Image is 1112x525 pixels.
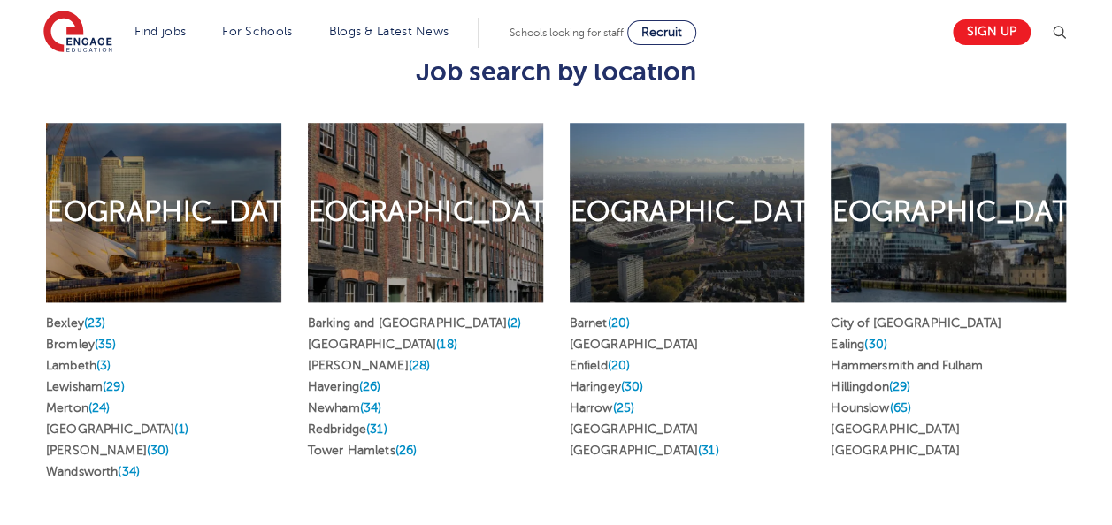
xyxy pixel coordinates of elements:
[46,338,117,351] a: Bromley(35)
[864,338,887,351] span: (30)
[802,194,1094,231] h2: [GEOGRAPHIC_DATA]
[570,316,630,330] a: Barnet(20)
[279,194,571,231] h2: [GEOGRAPHIC_DATA]
[308,316,522,330] a: Barking and [GEOGRAPHIC_DATA](2)
[308,380,381,393] a: Havering(26)
[46,316,105,330] a: Bexley(23)
[46,444,169,457] a: [PERSON_NAME](30)
[147,444,170,457] span: (30)
[570,444,719,457] a: [GEOGRAPHIC_DATA](31)
[33,57,1079,87] h3: Job search by location
[18,194,310,231] h2: [GEOGRAPHIC_DATA]
[134,25,187,38] a: Find jobs
[698,444,719,457] span: (31)
[570,380,644,393] a: Haringey(30)
[831,380,910,393] a: Hillingdon(29)
[46,465,140,478] a: Wandsworth(34)
[308,401,381,415] a: Newham(34)
[88,401,111,415] span: (24)
[507,316,521,330] span: (2)
[570,359,631,372] a: Enfield(20)
[308,444,417,457] a: Tower Hamlets(26)
[570,422,698,436] a: [GEOGRAPHIC_DATA]
[46,359,111,372] a: Lambeth(3)
[953,19,1031,45] a: Sign up
[222,25,292,38] a: For Schools
[308,422,387,436] a: Redbridge(31)
[541,194,832,231] h2: [GEOGRAPHIC_DATA]
[95,338,117,351] span: (35)
[607,316,630,330] span: (20)
[308,359,430,372] a: [PERSON_NAME](28)
[612,401,634,415] span: (25)
[831,422,959,436] a: [GEOGRAPHIC_DATA]
[570,338,698,351] a: [GEOGRAPHIC_DATA]
[96,359,111,372] span: (3)
[570,401,634,415] a: Harrow(25)
[831,316,1001,330] a: City of [GEOGRAPHIC_DATA]
[889,401,911,415] span: (65)
[84,316,106,330] span: (23)
[621,380,644,393] span: (30)
[366,422,387,436] span: (31)
[395,444,418,457] span: (26)
[360,401,382,415] span: (34)
[103,380,125,393] span: (29)
[174,422,188,436] span: (1)
[46,401,110,415] a: Merton(24)
[118,465,140,478] span: (34)
[329,25,449,38] a: Blogs & Latest News
[831,444,959,457] a: [GEOGRAPHIC_DATA]
[831,359,983,372] a: Hammersmith and Fulham
[641,26,682,39] span: Recruit
[831,401,911,415] a: Hounslow(65)
[831,338,886,351] a: Ealing(30)
[627,20,696,45] a: Recruit
[359,380,381,393] span: (26)
[308,338,457,351] a: [GEOGRAPHIC_DATA](18)
[436,338,457,351] span: (18)
[43,11,112,55] img: Engage Education
[409,359,431,372] span: (28)
[46,422,188,436] a: [GEOGRAPHIC_DATA](1)
[46,380,125,393] a: Lewisham(29)
[510,27,624,39] span: Schools looking for staff
[608,359,631,372] span: (20)
[889,380,911,393] span: (29)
